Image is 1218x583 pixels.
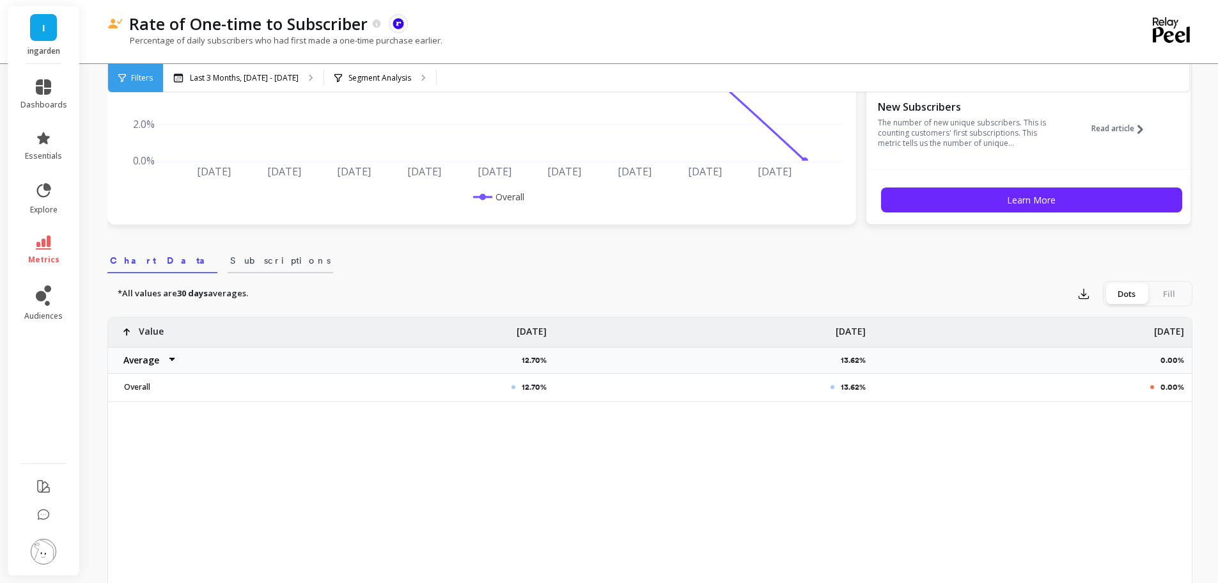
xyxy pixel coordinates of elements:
p: Segment Analysis [348,73,411,83]
p: Value [139,317,164,338]
p: 12.70% [522,382,547,392]
img: api.recharge.svg [393,18,404,29]
strong: 30 days [177,287,208,299]
p: Overall [116,382,228,392]
p: [DATE] [517,317,547,338]
span: I [42,20,45,35]
img: profile picture [31,539,56,564]
span: explore [30,205,58,215]
p: Rate of One-time to Subscriber [129,13,368,35]
span: essentials [25,151,62,161]
span: Chart Data [110,254,215,267]
p: ingarden [20,46,67,56]
span: Learn More [1007,194,1056,206]
nav: Tabs [107,244,1192,273]
button: Learn More [881,188,1182,212]
p: [DATE] [1154,317,1184,338]
div: Dots [1105,284,1148,304]
span: audiences [24,311,63,321]
span: Filters [131,73,153,83]
p: Percentage of daily subscribers who had first made a one-time purchase earlier. [107,35,442,46]
p: 13.62% [841,382,866,392]
p: 12.70% [522,355,554,365]
div: Fill [1148,284,1190,304]
button: Read article [1091,99,1153,158]
p: 13.62% [841,355,873,365]
p: *All values are averages. [118,287,248,300]
p: 0.00% [1160,382,1184,392]
span: metrics [28,255,59,265]
span: Read article [1091,124,1134,134]
p: New Subscribers [878,100,1054,113]
p: Last 3 Months, [DATE] - [DATE] [190,73,299,83]
p: [DATE] [836,317,866,338]
p: 0.00% [1160,355,1192,365]
span: dashboards [20,100,67,110]
span: Subscriptions [230,254,331,267]
img: header icon [107,19,123,29]
p: The number of new unique subscribers. This is counting customers' first subscriptions. This metri... [878,118,1054,148]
